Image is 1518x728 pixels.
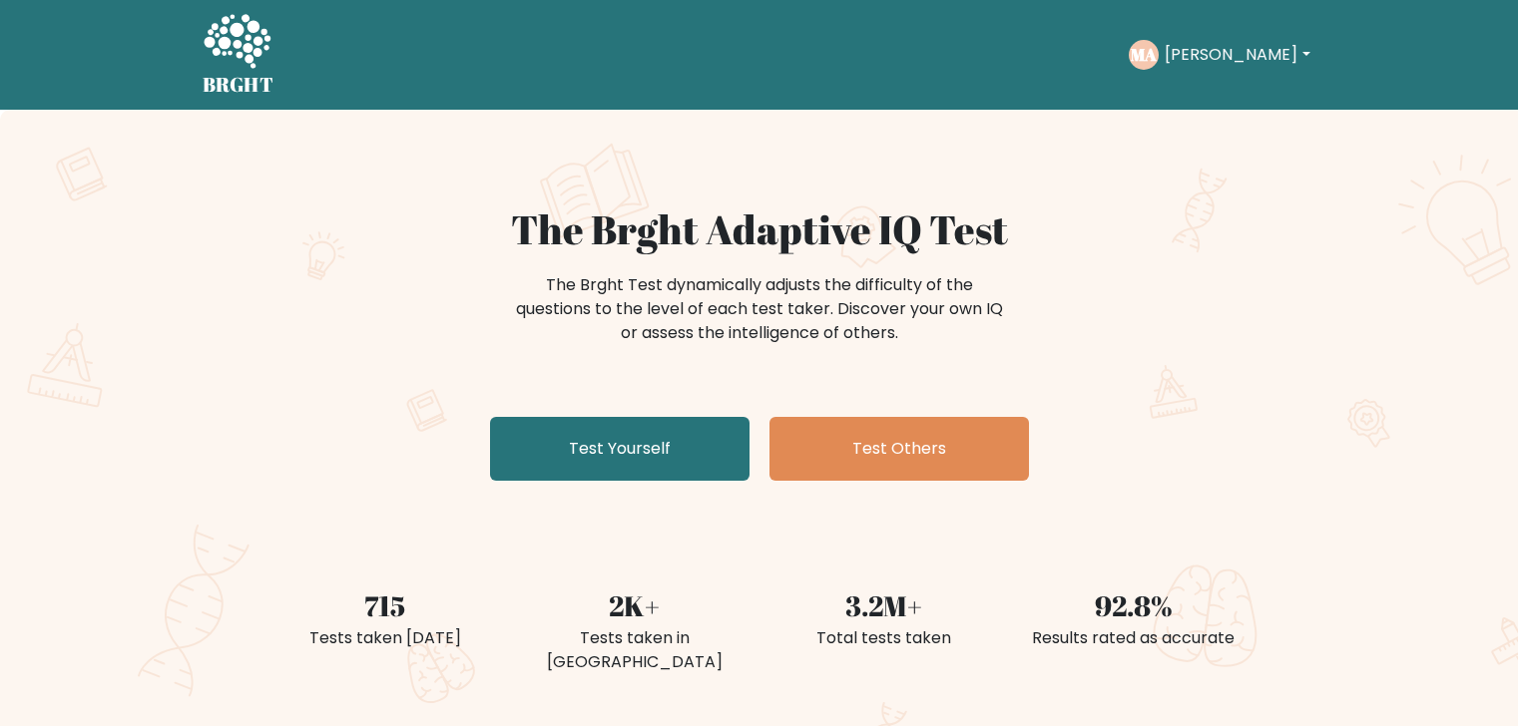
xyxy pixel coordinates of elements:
text: MA [1131,43,1157,66]
a: Test Yourself [490,417,750,481]
div: Tests taken [DATE] [272,626,498,650]
button: [PERSON_NAME] [1159,42,1315,68]
div: Results rated as accurate [1021,626,1247,650]
div: 92.8% [1021,584,1247,626]
a: BRGHT [203,8,274,102]
div: Total tests taken [771,626,997,650]
h1: The Brght Adaptive IQ Test [272,205,1247,253]
div: Tests taken in [GEOGRAPHIC_DATA] [522,626,748,674]
div: 2K+ [522,584,748,626]
div: 715 [272,584,498,626]
h5: BRGHT [203,73,274,97]
a: Test Others [769,417,1029,481]
div: 3.2M+ [771,584,997,626]
div: The Brght Test dynamically adjusts the difficulty of the questions to the level of each test take... [510,273,1009,345]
